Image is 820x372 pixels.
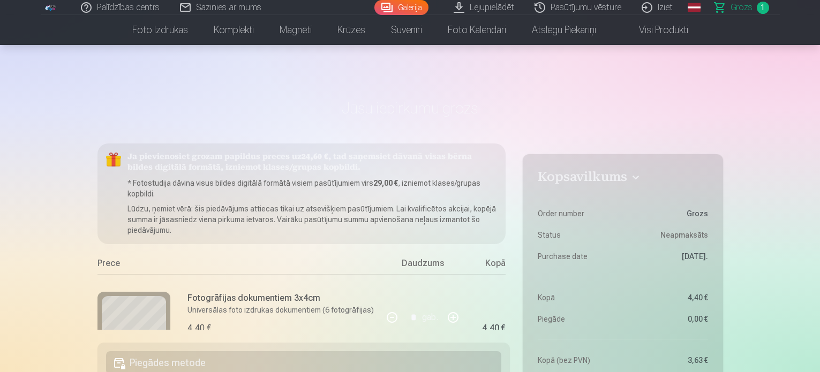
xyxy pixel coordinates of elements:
[187,322,211,335] div: 4,40 €
[302,153,328,161] b: 24,60 €
[382,257,463,274] div: Daudzums
[538,355,618,366] dt: Kopā (bez PVN)
[119,15,201,45] a: Foto izdrukas
[463,257,506,274] div: Kopā
[267,15,325,45] a: Magnēti
[325,15,378,45] a: Krūzes
[538,230,618,240] dt: Status
[628,292,708,303] dd: 4,40 €
[538,314,618,324] dt: Piegāde
[378,15,435,45] a: Suvenīri
[97,98,723,118] h1: Jūsu iepirkumu grozs
[127,178,498,199] p: * Fotostudija dāvina visus bildes digitālā formātā visiem pasūtījumiem virs , izniemot klases/gru...
[45,4,57,11] img: /fa1
[97,257,383,274] div: Prece
[127,152,498,173] h5: Ja pievienosiet grozam papildus preces uz , tad saņemsiet dāvanā visas bērna bildes digitālā form...
[757,2,769,14] span: 1
[628,208,708,219] dd: Grozs
[731,1,753,14] span: Grozs
[609,15,701,45] a: Visi produkti
[373,179,398,187] b: 29,00 €
[538,208,618,219] dt: Order number
[422,305,438,330] div: gab.
[538,251,618,262] dt: Purchase date
[127,203,498,236] p: Lūdzu, ņemiet vērā: šis piedāvājums attiecas tikai uz atsevišķiem pasūtījumiem. Lai kvalificētos ...
[538,169,708,188] button: Kopsavilkums
[519,15,609,45] a: Atslēgu piekariņi
[628,314,708,324] dd: 0,00 €
[187,305,374,315] p: Universālas foto izdrukas dokumentiem (6 fotogrāfijas)
[660,230,708,240] span: Neapmaksāts
[482,325,506,331] div: 4,40 €
[201,15,267,45] a: Komplekti
[435,15,519,45] a: Foto kalendāri
[628,251,708,262] dd: [DATE].
[187,292,374,305] h6: Fotogrāfijas dokumentiem 3x4cm
[628,355,708,366] dd: 3,63 €
[538,292,618,303] dt: Kopā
